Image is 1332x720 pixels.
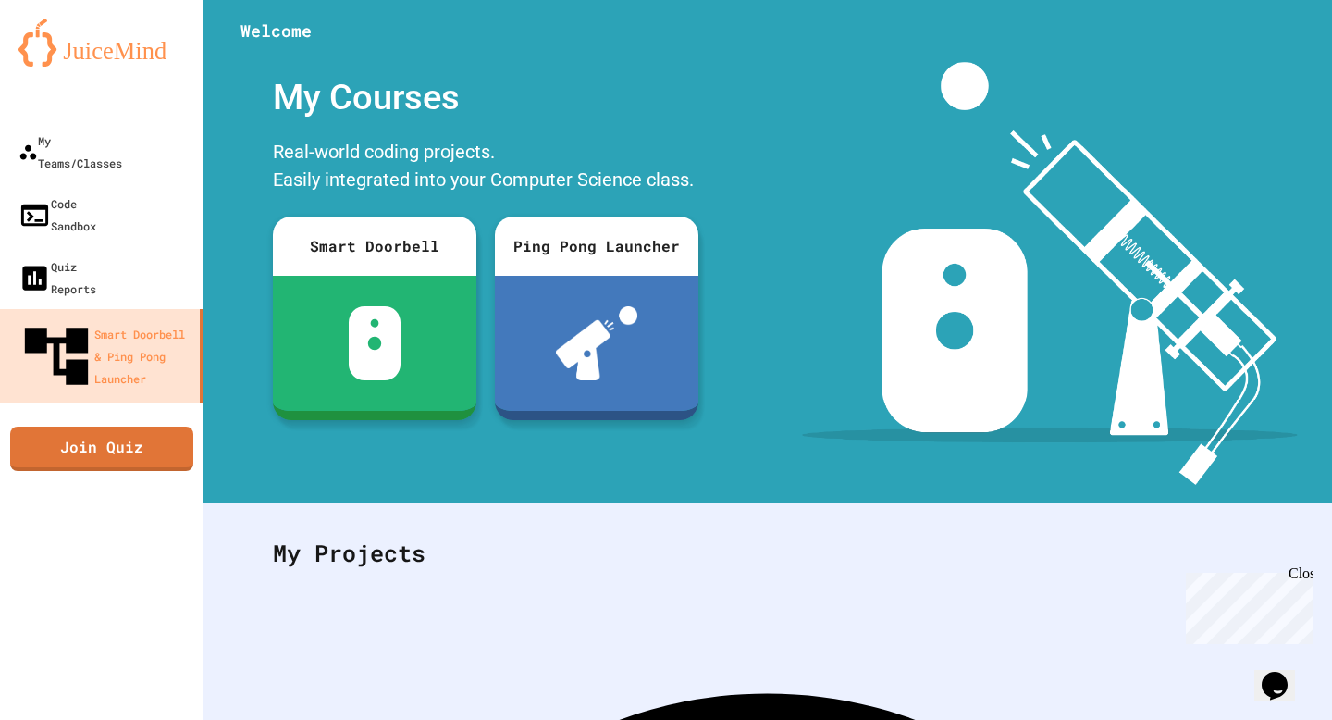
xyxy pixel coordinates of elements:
div: My Courses [264,62,708,133]
div: Real-world coding projects. Easily integrated into your Computer Science class. [264,133,708,203]
div: Code Sandbox [18,192,96,237]
img: ppl-with-ball.png [556,306,638,380]
div: Quiz Reports [18,255,96,300]
div: Smart Doorbell & Ping Pong Launcher [18,318,192,394]
img: banner-image-my-projects.png [802,62,1298,485]
div: My Teams/Classes [18,130,122,174]
div: My Projects [254,517,1281,590]
div: Chat with us now!Close [7,7,128,118]
div: Ping Pong Launcher [495,217,698,276]
a: Join Quiz [10,427,193,471]
div: Smart Doorbell [273,217,476,276]
img: sdb-white.svg [349,306,401,380]
iframe: chat widget [1254,646,1313,701]
iframe: chat widget [1178,565,1313,644]
img: logo-orange.svg [18,19,185,67]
